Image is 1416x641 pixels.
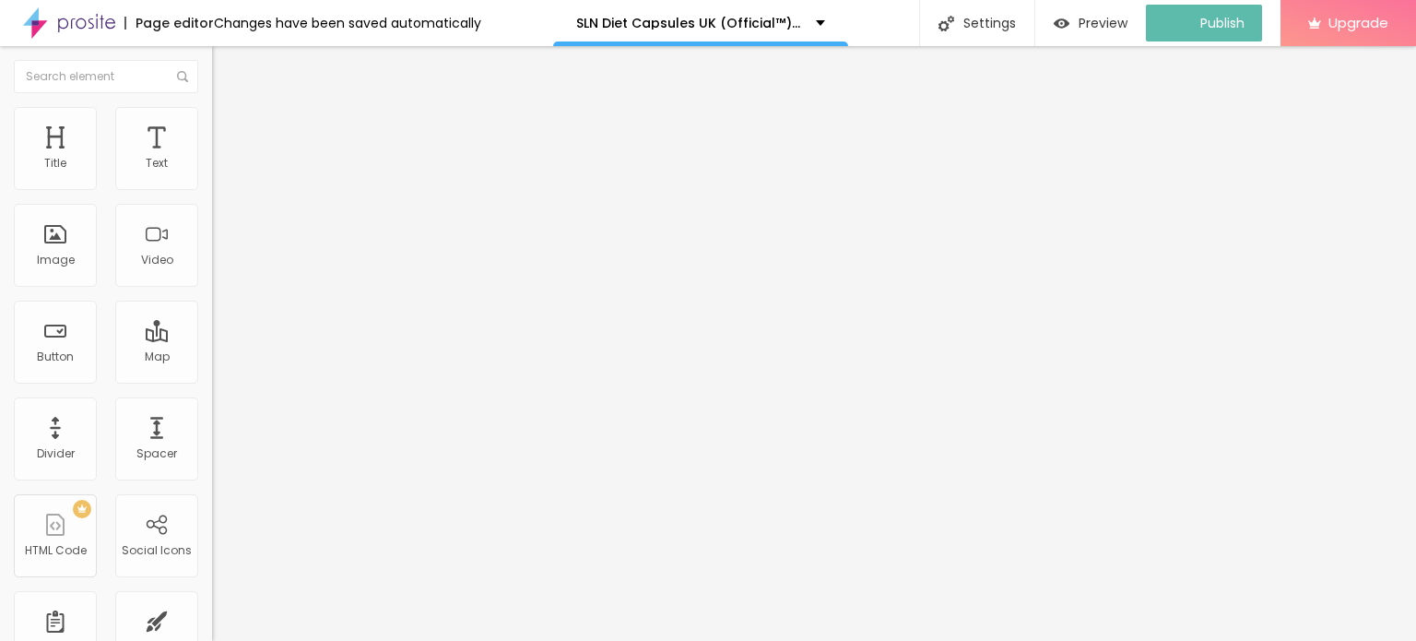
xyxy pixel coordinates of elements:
div: Map [145,350,170,363]
div: Text [146,157,168,170]
img: view-1.svg [1054,16,1069,31]
div: HTML Code [25,544,87,557]
button: Preview [1035,5,1146,42]
div: Social Icons [122,544,192,557]
button: Publish [1146,5,1262,42]
img: Icone [938,16,954,31]
div: Button [37,350,74,363]
img: Icone [177,71,188,82]
div: Page editor [124,17,214,30]
div: Title [44,157,66,170]
div: Spacer [136,447,177,460]
input: Search element [14,60,198,93]
span: Preview [1079,16,1127,30]
span: Upgrade [1328,15,1388,30]
p: SLN Diet Capsules UK (Official™) - Is It Worth the Hype? [576,17,802,30]
div: Video [141,254,173,267]
div: Changes have been saved automatically [214,17,481,30]
div: Divider [37,447,75,460]
div: Image [37,254,75,267]
iframe: Editor [212,46,1416,641]
span: Publish [1200,16,1245,30]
